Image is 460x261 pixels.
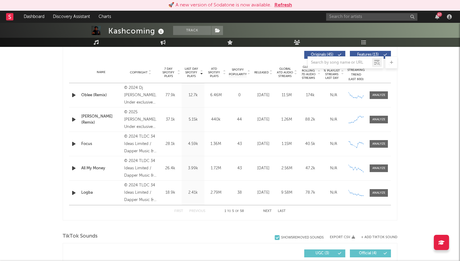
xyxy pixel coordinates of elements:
div: © 2025 [PERSON_NAME], Under exclusive license to Dvpper Digital Ltd. [124,109,157,131]
a: Oblee (Remix) [81,92,121,98]
div: 38 [229,190,250,196]
button: Track [173,26,211,35]
input: Search for artists [326,13,417,21]
div: 2.41k [183,190,203,196]
div: Show 5 Removed Sounds [281,236,324,240]
div: N/A [323,117,344,123]
span: to [227,210,231,213]
a: Dashboard [19,11,49,23]
a: Charts [94,11,115,23]
div: 2.56M [277,165,297,171]
div: 3.99k [183,165,203,171]
span: Global Rolling 7D Audio Streams [300,65,317,80]
div: 4.59k [183,141,203,147]
div: 1 5 58 [218,208,251,215]
button: Last [278,210,286,213]
button: + Add TikTok Sound [361,236,397,239]
span: 7 Day Spotify Plays [160,67,176,78]
a: Logba [81,190,121,196]
div: 440k [206,117,226,123]
div: 88.2k [300,117,320,123]
span: Official ( 4 ) [354,252,382,255]
div: 40.5k [300,141,320,147]
button: + Add TikTok Sound [355,236,397,239]
div: 6.46M [206,92,226,98]
div: 🚀 A new version of Sodatone is now available. [168,2,271,9]
button: Official(4) [350,249,391,257]
button: Next [263,210,272,213]
button: 97 [435,14,439,19]
div: © 2024 Dj [PERSON_NAME], Under exclusive license to Dvpper Digital Ltd. [124,84,157,106]
span: UGC ( 3 ) [308,252,336,255]
span: ATD Spotify Plays [206,67,222,78]
div: [DATE] [253,141,274,147]
button: Features(13) [350,51,391,59]
div: 97 [437,12,442,17]
div: 77.9k [160,92,180,98]
span: Features ( 13 ) [354,53,382,57]
div: 5.15k [183,117,203,123]
div: 1.72M [206,165,226,171]
div: Global Streaming Trend (Last 60D) [347,63,365,82]
button: First [174,210,183,213]
div: 43 [229,141,250,147]
div: [DATE] [253,165,274,171]
span: of [235,210,239,213]
div: 174k [300,92,320,98]
div: 28.1k [160,141,180,147]
div: 9.58M [277,190,297,196]
span: Spotify Popularity [229,68,247,77]
div: 11.5M [277,92,297,98]
div: 78.7k [300,190,320,196]
div: 26.4k [160,165,180,171]
div: 1.26M [277,117,297,123]
span: Estimated % Playlist Streams Last Day [323,65,340,80]
div: [DATE] [253,92,274,98]
span: TikTok Sounds [63,233,98,240]
a: All My Money [81,165,121,171]
span: Copyright [130,71,148,74]
div: Kashcoming [108,26,166,36]
div: [DATE] [253,190,274,196]
button: UGC(3) [304,249,345,257]
a: Focus [81,141,121,147]
div: N/A [323,190,344,196]
span: Last Day Spotify Plays [183,67,199,78]
span: Originals ( 45 ) [308,53,336,57]
div: N/A [323,141,344,147]
div: 43 [229,165,250,171]
div: 0 [229,92,250,98]
div: 1.15M [277,141,297,147]
button: Previous [189,210,205,213]
div: 44 [229,117,250,123]
input: Search by song name or URL [308,60,372,65]
div: [DATE] [253,117,274,123]
div: 37.1k [160,117,180,123]
div: 47.2k [300,165,320,171]
button: Refresh [274,2,292,9]
div: © 2024 TLDC 34 Ideas Limited / Dapper Music & Ent, Under exclusive license to Dvpper Digital Ltd. [124,182,157,204]
div: Name [81,70,121,75]
div: 18.9k [160,190,180,196]
div: N/A [323,92,344,98]
div: 12.7k [183,92,203,98]
div: 1.36M [206,141,226,147]
div: 2.79M [206,190,226,196]
a: Discovery Assistant [49,11,94,23]
span: Global ATD Audio Streams [277,67,293,78]
div: © 2024 TLDC 34 Ideas Limited / Dapper Music & Ent, Under exclusive license to Dvpper Digital Ltd. [124,133,157,155]
div: N/A [323,165,344,171]
span: Released [254,71,269,74]
button: Originals(45) [304,51,345,59]
div: © 2024 TLDC 34 Ideas Limited / Dapper Music & Ent, Under exclusive license to Dvpper Digital Ltd. [124,157,157,179]
a: [PERSON_NAME] (Remix) [81,114,121,125]
button: Export CSV [330,235,355,239]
